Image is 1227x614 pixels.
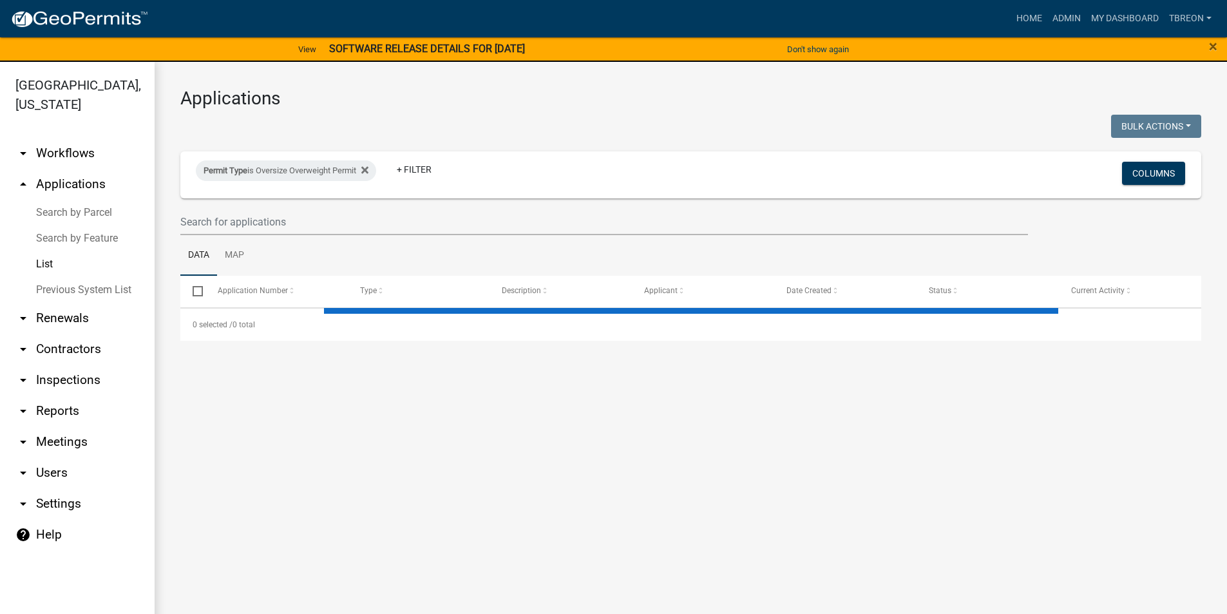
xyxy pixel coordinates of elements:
[1059,276,1201,307] datatable-header-cell: Current Activity
[193,320,233,329] span: 0 selected /
[205,276,347,307] datatable-header-cell: Application Number
[490,276,632,307] datatable-header-cell: Description
[644,286,678,295] span: Applicant
[786,286,832,295] span: Date Created
[929,286,951,295] span: Status
[180,88,1201,110] h3: Applications
[15,146,31,161] i: arrow_drop_down
[15,496,31,512] i: arrow_drop_down
[180,309,1201,341] div: 0 total
[917,276,1059,307] datatable-header-cell: Status
[15,372,31,388] i: arrow_drop_down
[204,166,247,175] span: Permit Type
[218,286,288,295] span: Application Number
[15,403,31,419] i: arrow_drop_down
[15,527,31,542] i: help
[15,341,31,357] i: arrow_drop_down
[1209,37,1217,55] span: ×
[386,158,442,181] a: + Filter
[1011,6,1047,31] a: Home
[632,276,774,307] datatable-header-cell: Applicant
[1086,6,1164,31] a: My Dashboard
[196,160,376,181] div: is Oversize Overweight Permit
[15,434,31,450] i: arrow_drop_down
[1071,286,1125,295] span: Current Activity
[329,43,525,55] strong: SOFTWARE RELEASE DETAILS FOR [DATE]
[217,235,252,276] a: Map
[15,311,31,326] i: arrow_drop_down
[1047,6,1086,31] a: Admin
[180,276,205,307] datatable-header-cell: Select
[502,286,541,295] span: Description
[180,235,217,276] a: Data
[1122,162,1185,185] button: Columns
[1209,39,1217,54] button: Close
[15,465,31,481] i: arrow_drop_down
[15,177,31,192] i: arrow_drop_up
[347,276,490,307] datatable-header-cell: Type
[782,39,854,60] button: Don't show again
[293,39,321,60] a: View
[1111,115,1201,138] button: Bulk Actions
[774,276,917,307] datatable-header-cell: Date Created
[360,286,377,295] span: Type
[1164,6,1217,31] a: Tbreon
[180,209,1028,235] input: Search for applications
